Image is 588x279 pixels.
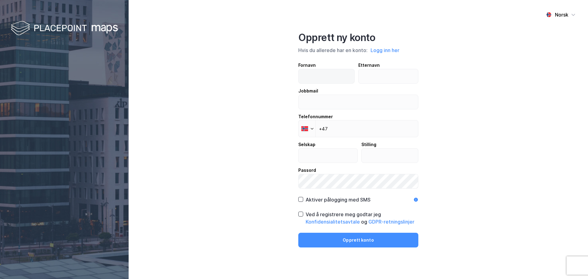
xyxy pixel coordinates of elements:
[298,141,358,148] div: Selskap
[298,32,418,44] div: Opprett ny konto
[298,113,418,120] div: Telefonnummer
[298,120,418,137] input: Telefonnummer
[306,196,371,203] div: Aktiver pålogging med SMS
[361,141,419,148] div: Stilling
[358,62,419,69] div: Etternavn
[298,46,418,54] div: Hvis du allerede har en konto:
[369,46,401,54] button: Logg inn her
[298,233,418,247] button: Opprett konto
[298,167,418,174] div: Passord
[306,211,418,225] div: Ved å registrere meg godtar jeg og
[11,20,118,38] img: logo-white.f07954bde2210d2a523dddb988cd2aa7.svg
[557,250,588,279] div: Kontrollprogram for chat
[298,87,418,95] div: Jobbmail
[555,11,568,18] div: Norsk
[299,120,315,137] div: Norway: + 47
[557,250,588,279] iframe: Chat Widget
[298,62,355,69] div: Fornavn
